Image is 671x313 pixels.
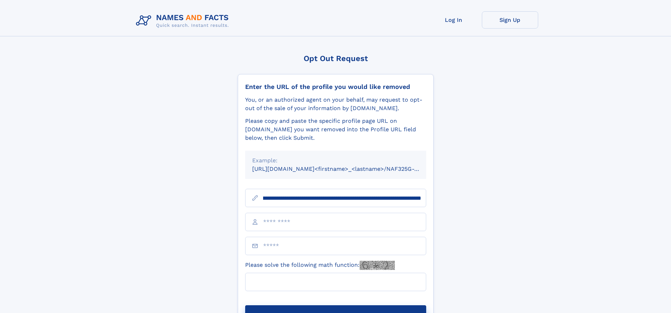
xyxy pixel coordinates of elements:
[245,83,426,91] div: Enter the URL of the profile you would like removed
[245,117,426,142] div: Please copy and paste the specific profile page URL on [DOMAIN_NAME] you want removed into the Pr...
[238,54,434,63] div: Opt Out Request
[133,11,235,30] img: Logo Names and Facts
[482,11,538,29] a: Sign Up
[252,165,440,172] small: [URL][DOMAIN_NAME]<firstname>_<lastname>/NAF325G-xxxxxxxx
[245,96,426,113] div: You, or an authorized agent on your behalf, may request to opt-out of the sale of your informatio...
[245,261,395,270] label: Please solve the following math function:
[425,11,482,29] a: Log In
[252,156,419,165] div: Example:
